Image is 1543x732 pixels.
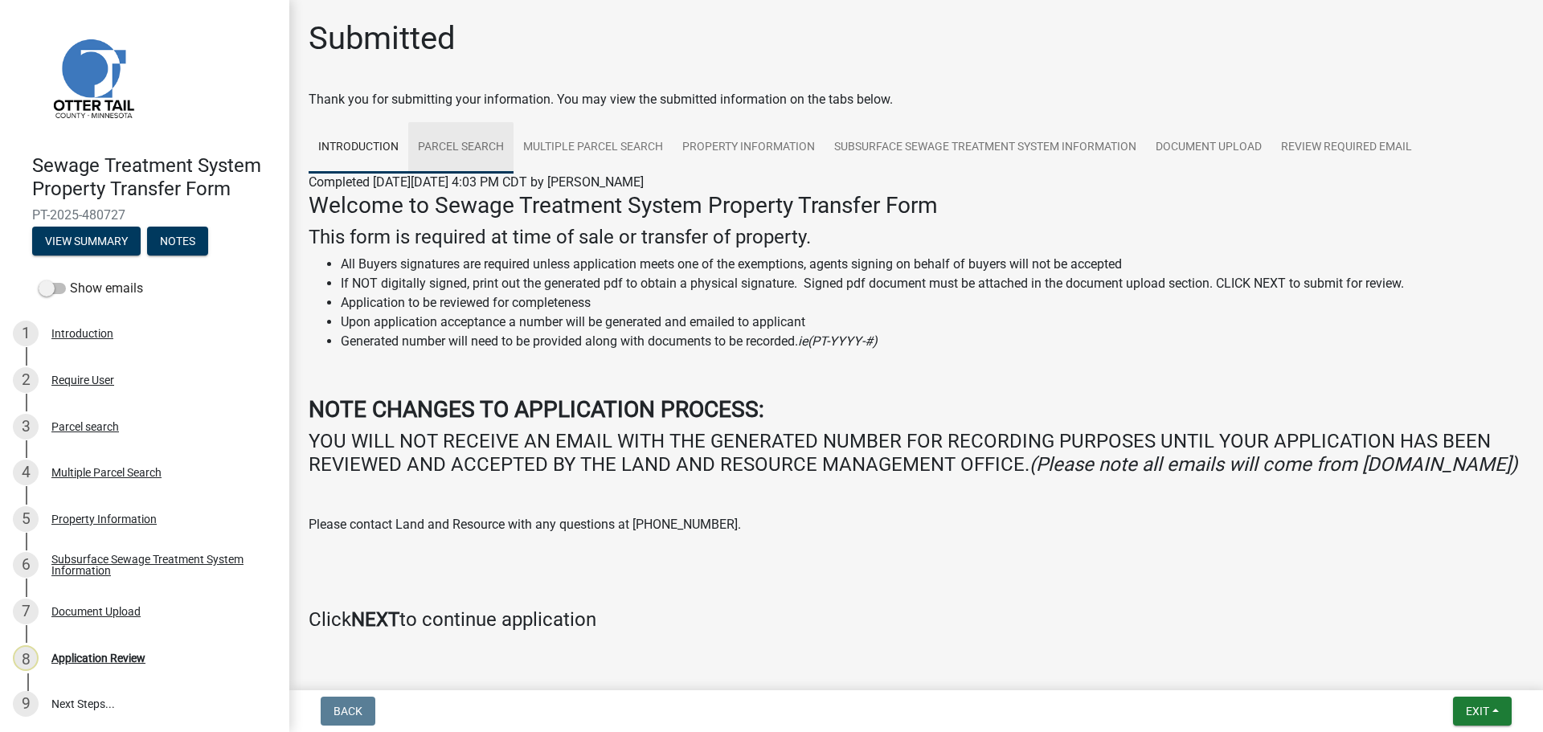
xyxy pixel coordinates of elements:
wm-modal-confirm: Notes [147,235,208,248]
a: Parcel search [408,122,514,174]
div: Parcel search [51,421,119,432]
wm-modal-confirm: Summary [32,235,141,248]
a: Subsurface Sewage Treatment System Information [825,122,1146,174]
h4: Click to continue application [309,608,1524,632]
button: View Summary [32,227,141,256]
div: 4 [13,460,39,485]
button: Back [321,697,375,726]
div: Application Review [51,652,145,664]
a: Multiple Parcel Search [514,122,673,174]
li: All Buyers signatures are required unless application meets one of the exemptions, agents signing... [341,255,1524,274]
div: Thank you for submitting your information. You may view the submitted information on the tabs below. [309,90,1524,109]
button: Notes [147,227,208,256]
span: Exit [1466,705,1489,718]
span: PT-2025-480727 [32,207,257,223]
button: Exit [1453,697,1512,726]
div: Require User [51,374,114,386]
a: Document Upload [1146,122,1271,174]
div: 9 [13,691,39,717]
div: 8 [13,645,39,671]
h4: Sewage Treatment System Property Transfer Form [32,154,276,201]
strong: NEXT [351,608,399,631]
div: 3 [13,414,39,440]
h3: Welcome to Sewage Treatment System Property Transfer Form [309,192,1524,219]
span: Completed [DATE][DATE] 4:03 PM CDT by [PERSON_NAME] [309,174,644,190]
li: Application to be reviewed for completeness [341,293,1524,313]
h4: This form is required at time of sale or transfer of property. [309,226,1524,249]
li: Upon application acceptance a number will be generated and emailed to applicant [341,313,1524,332]
div: 1 [13,321,39,346]
p: Please contact Land and Resource with any questions at [PHONE_NUMBER]. [309,515,1524,534]
a: Property Information [673,122,825,174]
div: 7 [13,599,39,624]
div: Multiple Parcel Search [51,467,162,478]
li: If NOT digitally signed, print out the generated pdf to obtain a physical signature. Signed pdf d... [341,274,1524,293]
div: Introduction [51,328,113,339]
li: Generated number will need to be provided along with documents to be recorded. [341,332,1524,351]
div: Subsurface Sewage Treatment System Information [51,554,264,576]
img: Otter Tail County, Minnesota [32,17,153,137]
div: Document Upload [51,606,141,617]
a: Review Required Email [1271,122,1422,174]
i: ie(PT-YYYY-#) [798,333,878,349]
label: Show emails [39,279,143,298]
h1: Submitted [309,19,456,58]
div: Property Information [51,513,157,525]
i: (Please note all emails will come from [DOMAIN_NAME]) [1029,453,1517,476]
h4: YOU WILL NOT RECEIVE AN EMAIL WITH THE GENERATED NUMBER FOR RECORDING PURPOSES UNTIL YOUR APPLICA... [309,430,1524,476]
div: 5 [13,506,39,532]
div: 2 [13,367,39,393]
div: 6 [13,552,39,578]
span: Back [334,705,362,718]
a: Introduction [309,122,408,174]
strong: NOTE CHANGES TO APPLICATION PROCESS: [309,396,764,423]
